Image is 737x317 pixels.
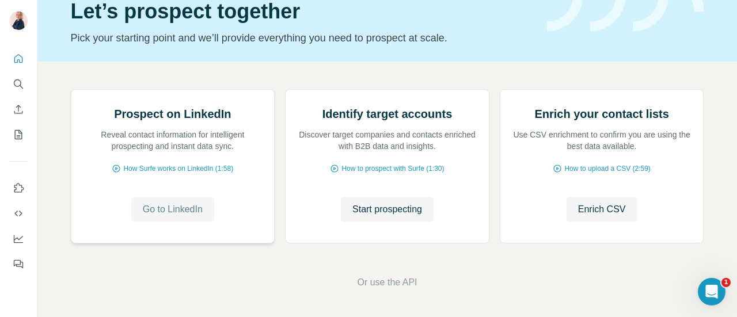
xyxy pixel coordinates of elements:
button: Enrich CSV [9,99,28,120]
span: Go to LinkedIn [143,203,203,216]
button: Or use the API [357,276,417,289]
h2: Identify target accounts [322,106,453,122]
button: Use Surfe on LinkedIn [9,178,28,198]
h2: Enrich your contact lists [534,106,668,122]
h2: Prospect on LinkedIn [114,106,231,122]
button: Quick start [9,48,28,69]
span: How to prospect with Surfe (1:30) [341,163,444,174]
button: Dashboard [9,228,28,249]
button: Enrich CSV [567,197,637,222]
button: Go to LinkedIn [131,197,214,222]
img: Avatar [9,12,28,30]
button: My lists [9,124,28,145]
p: Discover target companies and contacts enriched with B2B data and insights. [297,129,477,152]
span: Start prospecting [352,203,422,216]
p: Reveal contact information for intelligent prospecting and instant data sync. [83,129,263,152]
button: Start prospecting [341,197,434,222]
p: Use CSV enrichment to confirm you are using the best data available. [512,129,692,152]
span: How to upload a CSV (2:59) [564,163,650,174]
button: Feedback [9,254,28,274]
span: 1 [721,278,731,287]
p: Pick your starting point and we’ll provide everything you need to prospect at scale. [71,30,533,46]
button: Search [9,74,28,94]
span: Enrich CSV [578,203,626,216]
iframe: Intercom live chat [698,278,725,305]
button: Use Surfe API [9,203,28,224]
span: How Surfe works on LinkedIn (1:58) [123,163,233,174]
